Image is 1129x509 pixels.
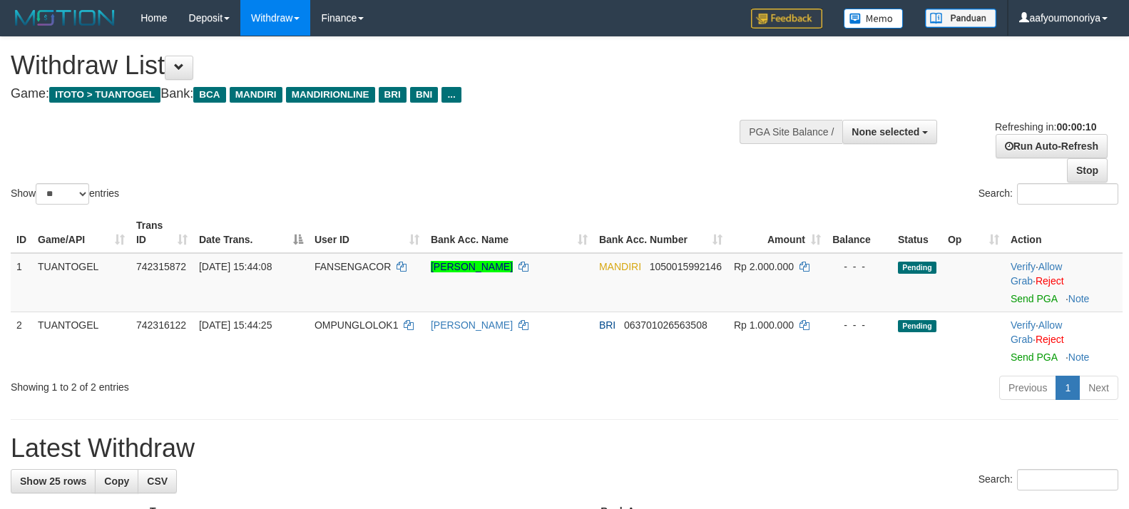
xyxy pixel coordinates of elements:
a: Run Auto-Refresh [996,134,1108,158]
th: Amount: activate to sort column ascending [728,212,827,253]
span: 742316122 [136,319,186,331]
span: [DATE] 15:44:25 [199,319,272,331]
h1: Latest Withdraw [11,434,1118,463]
span: MANDIRIONLINE [286,87,375,103]
td: 1 [11,253,32,312]
span: Pending [898,262,936,274]
td: · · [1005,253,1123,312]
img: MOTION_logo.png [11,7,119,29]
span: Pending [898,320,936,332]
span: CSV [147,475,168,487]
th: User ID: activate to sort column ascending [309,212,425,253]
a: Allow Grab [1011,261,1062,287]
select: Showentries [36,183,89,205]
span: Refreshing in: [995,121,1096,133]
span: None selected [852,126,919,138]
span: [DATE] 15:44:08 [199,261,272,272]
div: - - - [832,259,887,274]
a: Copy [95,469,138,493]
a: CSV [138,469,177,493]
label: Search: [979,183,1118,205]
img: Button%20Memo.svg [844,9,904,29]
span: · [1011,261,1062,287]
span: 742315872 [136,261,186,272]
a: Note [1068,293,1090,304]
span: Copy 063701026563508 to clipboard [624,319,707,331]
a: Reject [1036,334,1064,345]
button: None selected [842,120,937,144]
th: Game/API: activate to sort column ascending [32,212,131,253]
th: ID [11,212,32,253]
th: Status [892,212,942,253]
label: Search: [979,469,1118,490]
div: - - - [832,318,887,332]
a: [PERSON_NAME] [431,319,513,331]
td: TUANTOGEL [32,312,131,370]
a: Previous [999,376,1056,400]
a: Verify [1011,261,1036,272]
span: OMPUNGLOLOK1 [315,319,398,331]
span: Rp 1.000.000 [734,319,794,331]
img: panduan.png [925,9,996,28]
td: TUANTOGEL [32,253,131,312]
span: ... [441,87,461,103]
span: BRI [379,87,407,103]
span: Copy 1050015992146 to clipboard [650,261,722,272]
span: Rp 2.000.000 [734,261,794,272]
span: Show 25 rows [20,475,86,487]
strong: 00:00:10 [1056,121,1096,133]
a: Allow Grab [1011,319,1062,345]
th: Bank Acc. Name: activate to sort column ascending [425,212,593,253]
a: 1 [1056,376,1080,400]
h1: Withdraw List [11,51,738,80]
a: Verify [1011,319,1036,331]
span: BCA [193,87,225,103]
span: ITOTO > TUANTOGEL [49,87,160,103]
span: FANSENGACOR [315,261,391,272]
a: Reject [1036,275,1064,287]
a: Note [1068,351,1090,363]
th: Date Trans.: activate to sort column descending [193,212,309,253]
a: [PERSON_NAME] [431,261,513,272]
h4: Game: Bank: [11,87,738,101]
a: Stop [1067,158,1108,182]
div: Showing 1 to 2 of 2 entries [11,374,460,394]
th: Bank Acc. Number: activate to sort column ascending [593,212,728,253]
div: PGA Site Balance / [740,120,842,144]
span: MANDIRI [230,87,282,103]
input: Search: [1017,469,1118,490]
span: MANDIRI [599,261,641,272]
span: Copy [104,475,129,487]
th: Op: activate to sort column ascending [942,212,1005,253]
input: Search: [1017,183,1118,205]
a: Show 25 rows [11,469,96,493]
th: Action [1005,212,1123,253]
td: · · [1005,312,1123,370]
th: Trans ID: activate to sort column ascending [131,212,193,253]
img: Feedback.jpg [751,9,822,29]
a: Next [1079,376,1118,400]
a: Send PGA [1011,293,1057,304]
label: Show entries [11,183,119,205]
th: Balance [827,212,892,253]
span: BRI [599,319,615,331]
span: BNI [410,87,438,103]
span: · [1011,319,1062,345]
a: Send PGA [1011,351,1057,363]
td: 2 [11,312,32,370]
